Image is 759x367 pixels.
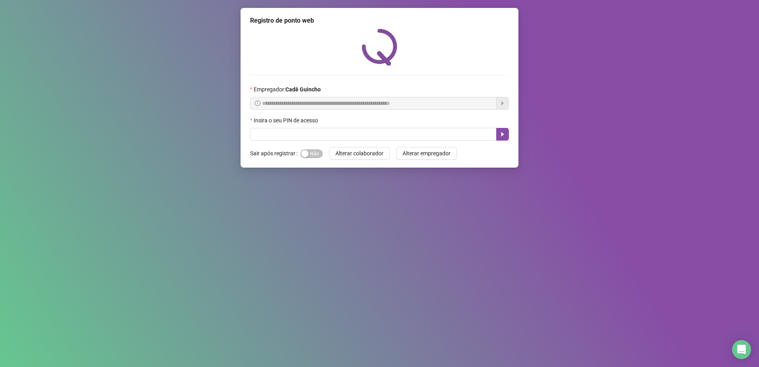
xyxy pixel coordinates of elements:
[254,85,321,94] span: Empregador :
[403,149,451,158] span: Alterar empregador
[335,149,383,158] span: Alterar colaborador
[250,147,301,160] label: Sair após registrar
[250,16,509,25] div: Registro de ponto web
[396,147,457,160] button: Alterar empregador
[362,29,397,66] img: QRPoint
[329,147,390,160] button: Alterar colaborador
[255,100,260,106] span: info-circle
[250,116,323,125] label: Insira o seu PIN de acesso
[285,86,321,93] strong: Cadê Guincho
[499,131,506,137] span: caret-right
[732,340,751,359] div: Open Intercom Messenger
